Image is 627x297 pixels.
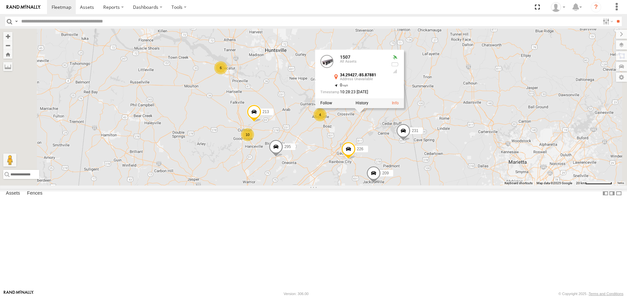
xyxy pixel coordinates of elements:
div: Version: 306.00 [284,292,309,296]
div: EDWARD EDMONDSON [549,2,568,12]
label: Hide Summary Table [616,189,622,198]
a: Terms and Conditions [589,292,623,296]
a: View Asset Details [320,55,333,68]
div: All Assets [340,60,386,64]
div: Valid GPS Fix [391,55,399,60]
a: Visit our Website [4,290,34,297]
span: Map data ©2025 Google [537,181,572,185]
label: Search Query [14,17,19,26]
label: Assets [3,189,23,198]
span: 20 km [576,181,585,185]
div: © Copyright 2025 - [558,292,623,296]
label: Fences [24,189,46,198]
div: 4 [313,108,327,121]
div: 10 [241,128,254,141]
span: 231 [412,128,418,133]
strong: 34.29427 [340,73,357,78]
button: Zoom Home [3,50,12,59]
span: 0 [340,83,348,88]
label: Search Filter Options [600,17,614,26]
i: ? [591,2,601,12]
strong: -85.87881 [358,73,376,78]
img: rand-logo.svg [7,5,40,9]
div: Last Event GSM Signal Strength [391,69,399,74]
label: Map Settings [616,73,627,82]
span: 226 [357,147,363,151]
a: 1507 [340,55,350,60]
button: Map Scale: 20 km per 78 pixels [574,181,614,186]
button: Zoom in [3,32,12,41]
div: No battery health information received from this device. [391,62,399,67]
span: 295 [284,144,291,149]
div: 6 [214,61,227,74]
label: Realtime tracking of Asset [320,101,332,106]
label: View Asset History [356,101,368,106]
button: Keyboard shortcuts [505,181,533,186]
button: Drag Pegman onto the map to open Street View [3,154,16,167]
label: Dock Summary Table to the Left [602,189,609,198]
a: View Asset Details [392,101,399,106]
div: , [340,73,386,82]
div: Date/time of location update [320,90,386,95]
label: Dock Summary Table to the Right [609,189,615,198]
a: Terms (opens in new tab) [617,182,624,184]
span: 209 [382,171,389,175]
button: Zoom out [3,41,12,50]
label: Measure [3,62,12,71]
span: 213 [263,110,269,114]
